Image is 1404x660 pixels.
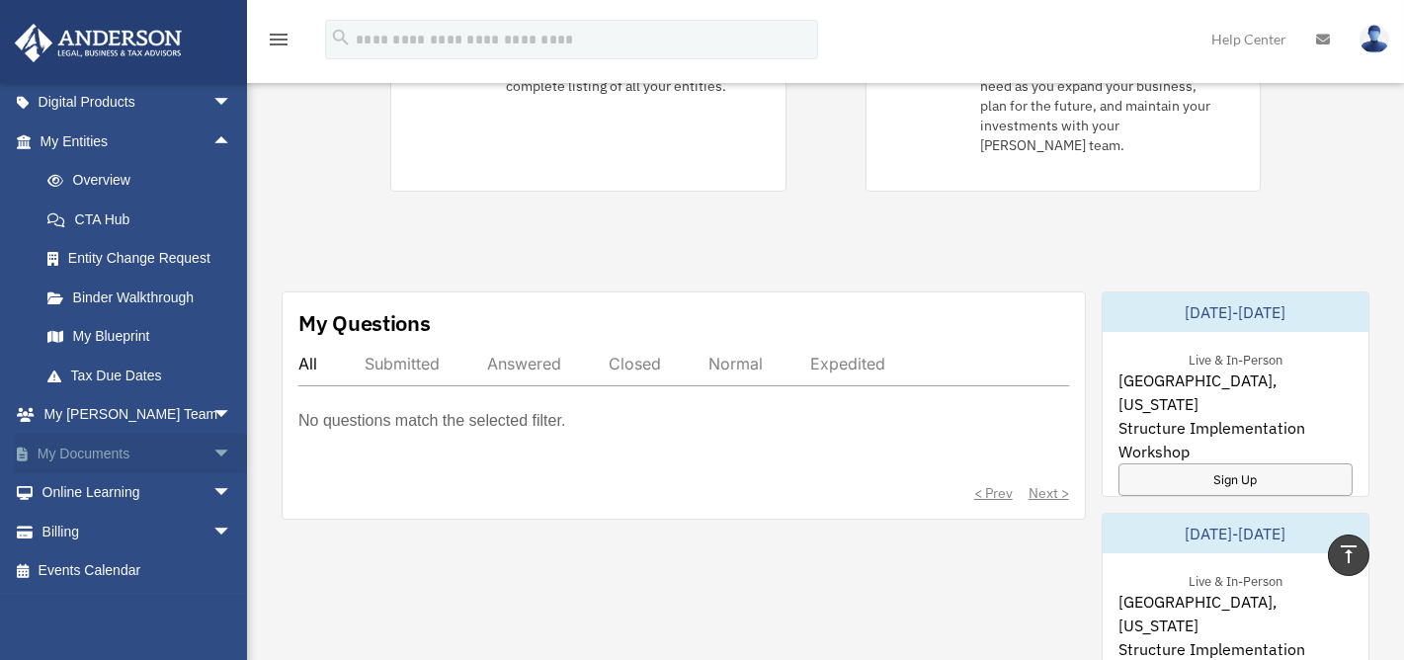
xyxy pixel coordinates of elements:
div: Answered [487,354,561,373]
p: No questions match the selected filter. [298,407,565,435]
a: Entity Change Request [28,239,262,279]
div: All [298,354,317,373]
a: vertical_align_top [1328,535,1369,576]
a: My Entitiesarrow_drop_up [14,122,262,161]
span: [GEOGRAPHIC_DATA], [US_STATE] [1118,590,1353,637]
div: Live & In-Person [1173,569,1298,590]
span: arrow_drop_down [212,434,252,474]
a: My Documentsarrow_drop_down [14,434,262,473]
span: [GEOGRAPHIC_DATA], [US_STATE] [1118,369,1353,416]
a: Online Learningarrow_drop_down [14,473,262,513]
a: menu [267,35,290,51]
div: Normal [708,354,763,373]
div: [DATE]-[DATE] [1103,292,1368,332]
a: My Blueprint [28,317,262,357]
div: Closed [609,354,661,373]
div: Live & In-Person [1173,348,1298,369]
span: arrow_drop_down [212,395,252,436]
div: Submitted [365,354,440,373]
a: CTA Hub [28,200,262,239]
div: Did you know, as a Platinum Member, you have an entire professional team at your disposal? Get th... [981,17,1224,155]
span: arrow_drop_up [212,122,252,162]
a: Billingarrow_drop_down [14,512,262,551]
span: arrow_drop_down [212,512,252,552]
span: arrow_drop_down [212,473,252,514]
div: [DATE]-[DATE] [1103,514,1368,553]
div: My Questions [298,308,431,338]
img: Anderson Advisors Platinum Portal [9,24,188,62]
a: Tax Due Dates [28,356,262,395]
i: menu [267,28,290,51]
span: arrow_drop_down [212,83,252,124]
span: Structure Implementation Workshop [1118,416,1353,463]
a: Binder Walkthrough [28,278,262,317]
div: Expedited [810,354,885,373]
a: Sign Up [1118,463,1353,496]
i: vertical_align_top [1337,542,1361,566]
a: Overview [28,161,262,201]
a: Digital Productsarrow_drop_down [14,83,262,123]
i: search [330,27,352,48]
a: Events Calendar [14,551,262,591]
img: User Pic [1360,25,1389,53]
a: My [PERSON_NAME] Teamarrow_drop_down [14,395,262,435]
